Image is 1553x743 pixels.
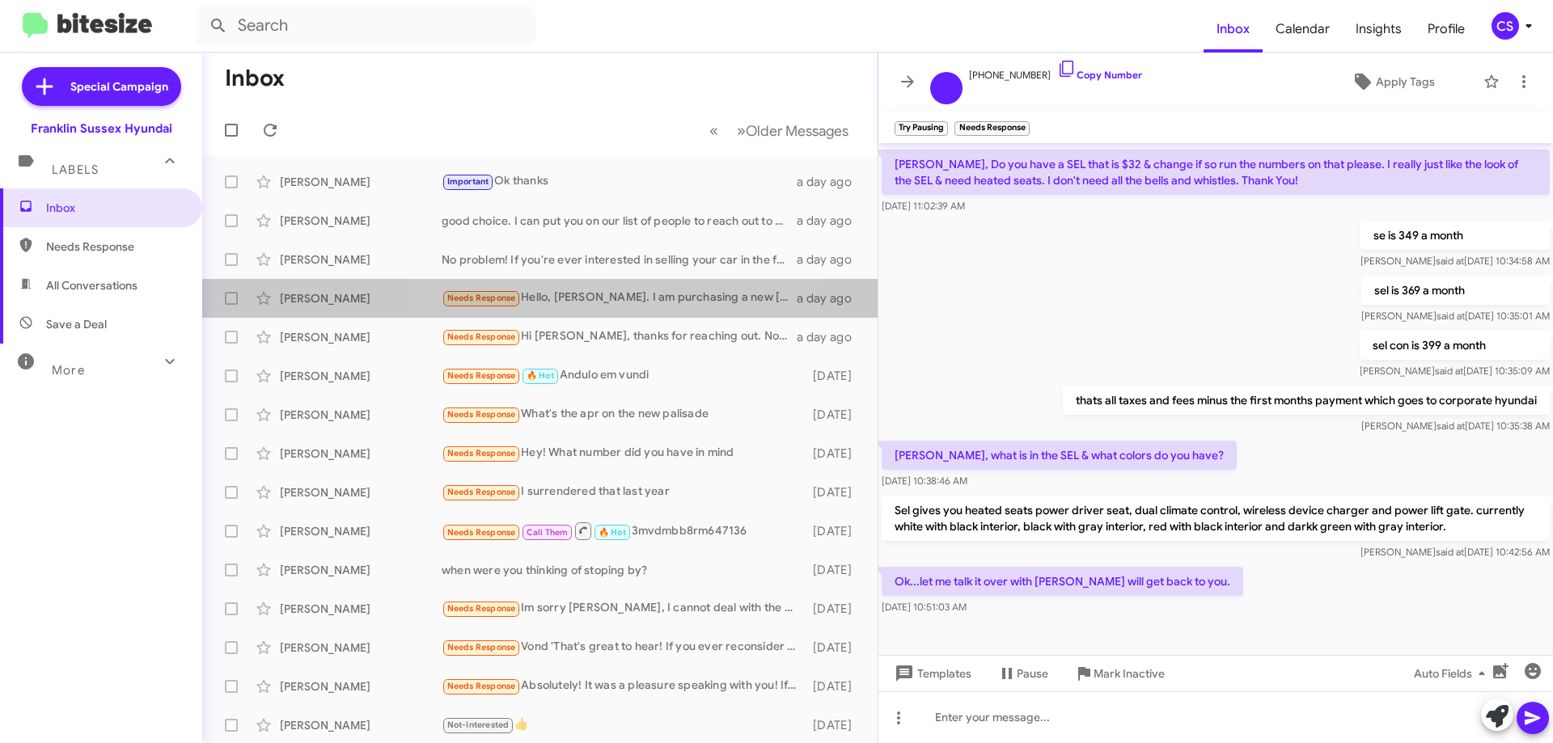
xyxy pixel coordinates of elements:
[882,150,1550,195] p: [PERSON_NAME], Do you have a SEL that is $32 & change if so run the numbers on that please. I rea...
[447,720,510,730] span: Not-Interested
[280,290,442,306] div: [PERSON_NAME]
[442,172,797,191] div: Ok thanks
[22,67,181,106] a: Special Campaign
[280,640,442,656] div: [PERSON_NAME]
[1094,659,1165,688] span: Mark Inactive
[46,200,184,216] span: Inbox
[1361,276,1550,305] p: sel is 369 a month
[1436,546,1464,558] span: said at
[52,163,99,177] span: Labels
[805,678,865,694] div: [DATE]
[280,484,442,500] div: [PERSON_NAME]
[447,487,516,497] span: Needs Response
[280,174,442,190] div: [PERSON_NAME]
[527,527,569,538] span: Call Them
[1492,12,1519,40] div: CS
[447,370,516,381] span: Needs Response
[447,331,516,342] span: Needs Response
[46,316,107,332] span: Save a Deal
[700,114,728,147] button: Previous
[280,717,442,733] div: [PERSON_NAME]
[1414,659,1492,688] span: Auto Fields
[797,290,865,306] div: a day ago
[1478,12,1535,40] button: CS
[70,78,168,95] span: Special Campaign
[447,293,516,303] span: Needs Response
[746,122,848,140] span: Older Messages
[878,659,984,688] button: Templates
[1360,255,1550,267] span: [PERSON_NAME] [DATE] 10:34:58 AM
[442,638,805,656] div: Vond 'That's great to hear! If you ever reconsider or have any questions about your car, feel fre...
[31,120,172,137] div: Franklin Sussex Hyundai
[1361,310,1550,322] span: [PERSON_NAME] [DATE] 10:35:01 AM
[805,562,865,578] div: [DATE]
[447,409,516,420] span: Needs Response
[737,120,746,141] span: »
[280,213,442,229] div: [PERSON_NAME]
[1401,659,1504,688] button: Auto Fields
[280,523,442,539] div: [PERSON_NAME]
[280,601,442,617] div: [PERSON_NAME]
[52,363,85,378] span: More
[1204,6,1263,53] a: Inbox
[1436,255,1464,267] span: said at
[447,603,516,614] span: Needs Response
[442,677,805,695] div: Absolutely! It was a pleasure speaking with you! If all goes well my generally frugal nephew will...
[709,120,718,141] span: «
[1360,546,1550,558] span: [PERSON_NAME] [DATE] 10:42:56 AM
[442,599,805,618] div: Im sorry [PERSON_NAME], I cannot deal with the car right now. I just had a sudden death in my fam...
[797,329,865,345] div: a day ago
[1343,6,1415,53] a: Insights
[805,523,865,539] div: [DATE]
[442,289,797,307] div: Hello, [PERSON_NAME]. I am purchasing a new [PERSON_NAME] SE, 2025. Would you share its price (wh...
[442,444,805,462] div: Hey! What number did you have in mind
[442,483,805,501] div: I surrendered that last year
[442,366,805,385] div: Andulo em vundi
[442,327,797,346] div: Hi [PERSON_NAME], thanks for reaching out. Not seriously looking at the moment, just starting to ...
[882,567,1243,596] p: Ok...let me talk it over with [PERSON_NAME] will get back to you.
[895,121,948,136] small: Try Pausing
[797,213,865,229] div: a day ago
[447,527,516,538] span: Needs Response
[797,251,865,268] div: a day ago
[447,176,489,187] span: Important
[280,329,442,345] div: [PERSON_NAME]
[1415,6,1478,53] a: Profile
[280,368,442,384] div: [PERSON_NAME]
[280,562,442,578] div: [PERSON_NAME]
[447,681,516,691] span: Needs Response
[1360,221,1550,250] p: se is 349 a month
[805,407,865,423] div: [DATE]
[954,121,1029,136] small: Needs Response
[882,441,1237,470] p: [PERSON_NAME], what is in the SEL & what colors do you have?
[527,370,554,381] span: 🔥 Hot
[1017,659,1048,688] span: Pause
[1376,67,1435,96] span: Apply Tags
[727,114,858,147] button: Next
[1437,310,1465,322] span: said at
[805,368,865,384] div: [DATE]
[882,200,965,212] span: [DATE] 11:02:39 AM
[447,448,516,458] span: Needs Response
[984,659,1061,688] button: Pause
[805,484,865,500] div: [DATE]
[1063,386,1550,415] p: thats all taxes and fees minus the first months payment which goes to corporate hyundai
[700,114,858,147] nav: Page navigation example
[1360,331,1550,360] p: sel con is 399 a month
[442,251,797,268] div: No problem! If you're ever interested in selling your car in the future, feel free to reach out. ...
[1435,365,1463,377] span: said at
[969,59,1142,83] span: [PHONE_NUMBER]
[1057,69,1142,81] a: Copy Number
[280,445,442,462] div: [PERSON_NAME]
[225,65,285,91] h1: Inbox
[442,562,805,578] div: when were you thinking of stoping by?
[1361,420,1550,432] span: [PERSON_NAME] [DATE] 10:35:38 AM
[882,496,1550,541] p: Sel gives you heated seats power driver seat, dual climate control, wireless device charger and p...
[891,659,971,688] span: Templates
[1437,420,1465,432] span: said at
[442,213,797,229] div: good choice. I can put you on our list of people to reach out to when they hit the lot by the end...
[280,251,442,268] div: [PERSON_NAME]
[280,407,442,423] div: [PERSON_NAME]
